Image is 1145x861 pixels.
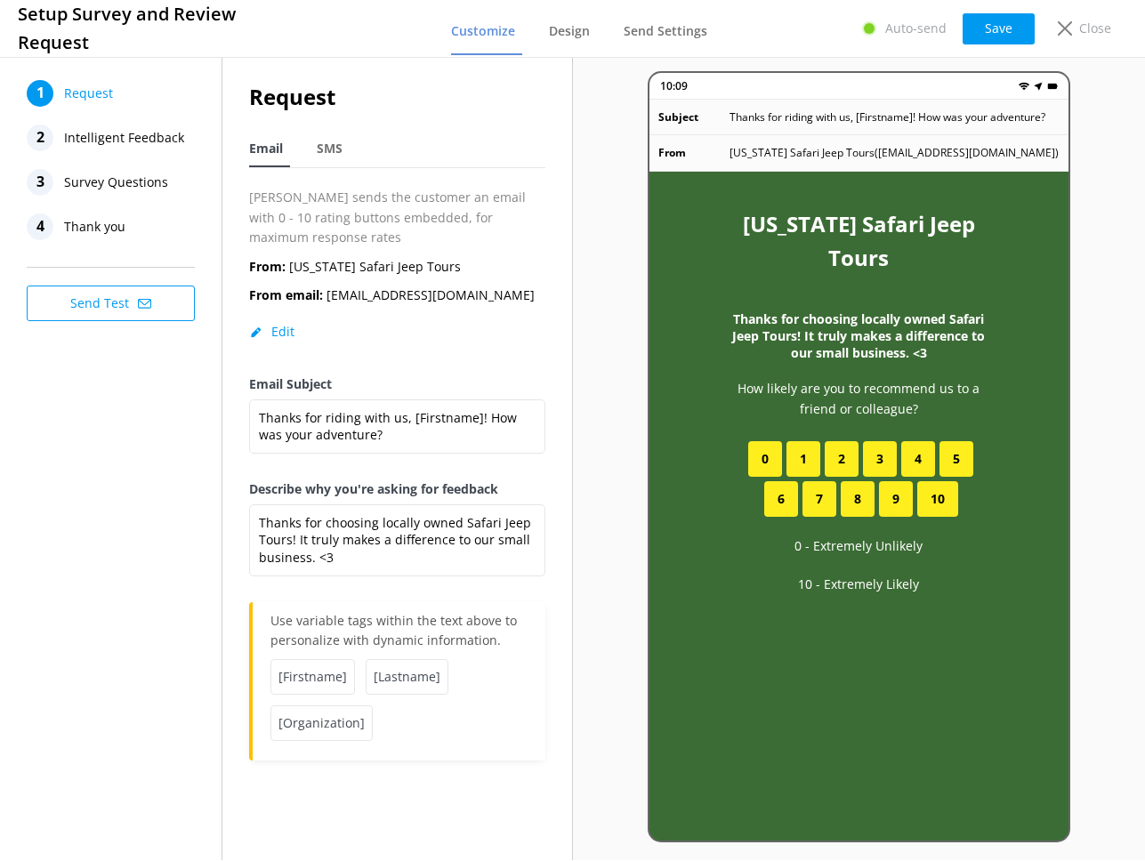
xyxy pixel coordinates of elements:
p: [EMAIL_ADDRESS][DOMAIN_NAME] [249,286,535,305]
span: 9 [892,489,899,509]
div: 4 [27,213,53,240]
p: Subject [658,109,730,125]
span: Thank you [64,213,125,240]
span: Design [549,22,590,40]
img: wifi.png [1019,81,1029,92]
img: near-me.png [1033,81,1044,92]
span: 8 [854,489,861,509]
div: 1 [27,80,53,107]
h2: [US_STATE] Safari Jeep Tours [721,207,997,276]
span: 2 [838,449,845,469]
textarea: Thanks for riding with us, [Firstname]! How was your adventure? [249,399,545,454]
p: 10 - Extremely Likely [798,575,919,594]
span: Customize [451,22,515,40]
h2: Request [249,80,545,114]
button: Save [963,13,1035,44]
span: Email [249,140,283,157]
span: 5 [953,449,960,469]
div: 2 [27,125,53,151]
p: Use variable tags within the text above to personalize with dynamic information. [270,611,528,659]
p: Thanks for riding with us, [Firstname]! How was your adventure? [730,109,1045,125]
button: Send Test [27,286,195,321]
span: [Organization] [270,705,373,741]
p: How likely are you to recommend us to a friend or colleague? [721,379,997,419]
span: [Firstname] [270,659,355,695]
span: 4 [915,449,922,469]
b: From email: [249,286,323,303]
p: Auto-send [885,19,947,38]
p: [US_STATE] Safari Jeep Tours [249,257,461,277]
p: Close [1079,19,1111,38]
label: Describe why you're asking for feedback [249,479,545,499]
h3: Thanks for choosing locally owned Safari Jeep Tours! It truly makes a difference to our small bus... [721,310,997,361]
span: 10 [931,489,945,509]
p: [PERSON_NAME] sends the customer an email with 0 - 10 rating buttons embedded, for maximum respon... [249,188,545,247]
p: 0 - Extremely Unlikely [794,536,923,556]
span: Intelligent Feedback [64,125,184,151]
button: Edit [249,323,294,341]
p: 10:09 [660,77,688,94]
b: From: [249,258,286,275]
p: [US_STATE] Safari Jeep Tours ( [EMAIL_ADDRESS][DOMAIN_NAME] ) [730,144,1059,161]
span: 3 [876,449,883,469]
span: Survey Questions [64,169,168,196]
label: Email Subject [249,374,545,394]
span: 0 [762,449,769,469]
span: Send Settings [624,22,707,40]
span: SMS [317,140,343,157]
span: 1 [800,449,807,469]
div: 3 [27,169,53,196]
textarea: Thanks for choosing locally owned Safari Jeep Tours! It truly makes a difference to our small bus... [249,504,545,576]
span: Request [64,80,113,107]
p: From [658,144,730,161]
img: battery.png [1047,81,1058,92]
span: 7 [816,489,823,509]
span: 6 [778,489,785,509]
span: [Lastname] [366,659,448,695]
